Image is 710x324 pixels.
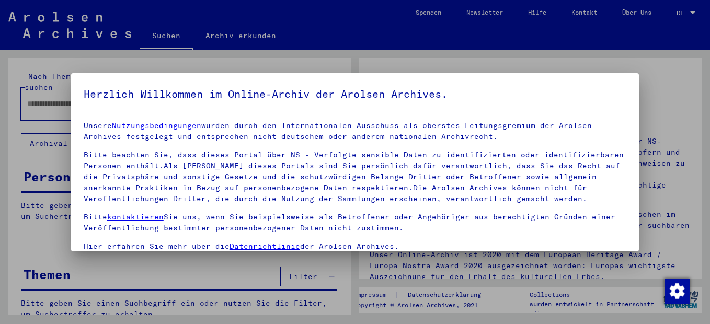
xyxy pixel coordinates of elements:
h5: Herzlich Willkommen im Online-Archiv der Arolsen Archives. [84,86,626,102]
a: Nutzungsbedingungen [112,121,201,130]
img: Zustimmung ändern [665,279,690,304]
p: Unsere wurden durch den Internationalen Ausschuss als oberstes Leitungsgremium der Arolsen Archiv... [84,120,626,142]
a: Datenrichtlinie [230,241,300,251]
a: kontaktieren [107,212,164,222]
p: Bitte beachten Sie, dass dieses Portal über NS - Verfolgte sensible Daten zu identifizierten oder... [84,149,626,204]
p: Bitte Sie uns, wenn Sie beispielsweise als Betroffener oder Angehöriger aus berechtigten Gründen ... [84,212,626,234]
p: Hier erfahren Sie mehr über die der Arolsen Archives. [84,241,626,252]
